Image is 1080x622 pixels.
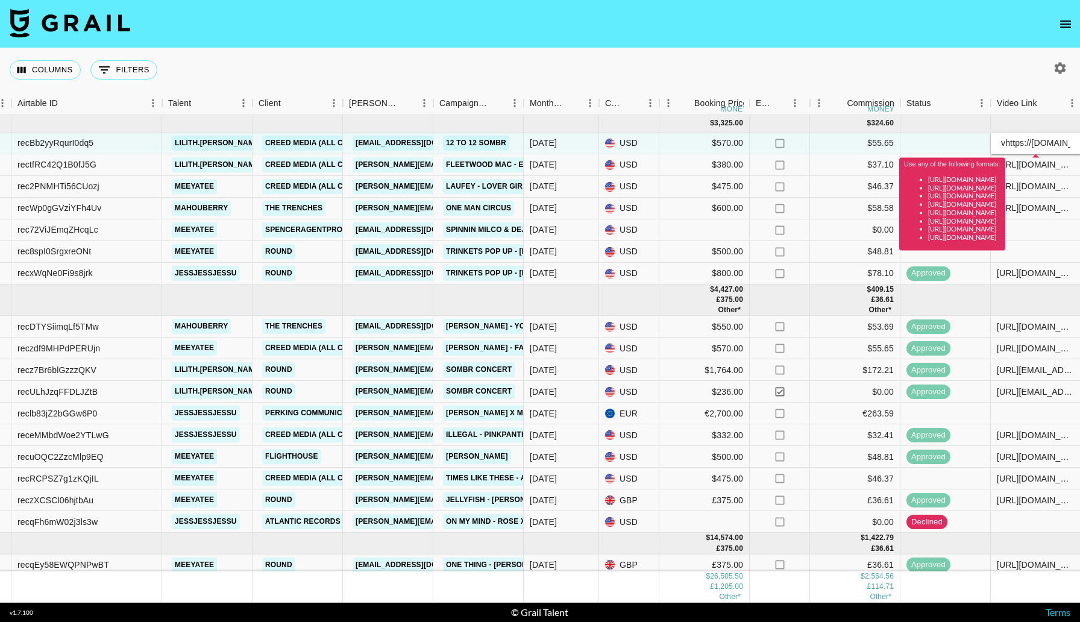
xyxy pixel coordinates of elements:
[867,582,871,592] div: £
[997,473,1075,485] div: https://www.tiktok.com/@meeyatee/video/7527758843795737878
[172,266,240,281] a: jessjessjessu
[443,492,557,507] a: Jellyfish - [PERSON_NAME]
[641,94,659,112] button: Menu
[997,321,1075,333] div: https://www.tiktok.com/@mahouberry/video/7525844252107066646
[353,384,549,399] a: [PERSON_NAME][EMAIL_ADDRESS][DOMAIN_NAME]
[172,558,217,573] a: meeyatee
[599,241,659,263] div: USD
[599,554,659,576] div: GBP
[17,267,93,279] div: recxWqNe0Fi9s8jrk
[906,365,950,376] span: approved
[262,201,325,216] a: The Trenches
[875,544,894,554] div: 36.61
[443,341,573,356] a: [PERSON_NAME] - Fame is a gun
[325,94,343,112] button: Menu
[433,92,524,115] div: Campaign (Type)
[172,384,277,399] a: lilith.[PERSON_NAME].xx
[599,92,659,115] div: Currency
[353,471,549,486] a: [PERSON_NAME][EMAIL_ADDRESS][DOMAIN_NAME]
[17,159,96,171] div: rectfRC42Q1B0fJ5G
[875,295,894,305] div: 36.61
[810,554,900,576] div: £36.61
[605,92,624,115] div: Currency
[659,338,750,359] div: $570.00
[810,198,900,219] div: $58.58
[353,201,549,216] a: [PERSON_NAME][EMAIL_ADDRESS][DOMAIN_NAME]
[353,222,488,237] a: [EMAIL_ADDRESS][DOMAIN_NAME]
[353,362,549,377] a: [PERSON_NAME][EMAIL_ADDRESS][DOMAIN_NAME]
[659,403,750,424] div: €2,700.00
[928,208,1000,216] li: [URL][DOMAIN_NAME]
[773,95,790,112] button: Sort
[17,224,98,236] div: rec72ViJEmqZHcqLc
[810,403,900,424] div: €263.59
[997,159,1075,171] div: https://www.instagram.com/reel/DNDuX99iR0Z/?igsh=MWk4ODUydW05bDBoZw==
[710,284,714,295] div: $
[997,202,1075,214] div: https://www.tiktok.com/@mahouberry/video/7543647144142474518?_t=ZN-8zFzKQUeB8Q&_r=1
[443,244,584,259] a: Trinkets Pop Up - [PERSON_NAME]
[810,359,900,381] div: $172.21
[659,446,750,468] div: $500.00
[172,179,217,194] a: meeyatee
[234,94,253,112] button: Menu
[443,384,515,399] a: Sombr concert
[530,321,557,333] div: Jul '25
[906,559,950,571] span: approved
[443,471,578,486] a: Times Like These - Addisonraee
[906,517,947,528] span: declined
[865,533,894,543] div: 1,422.79
[810,94,828,112] button: Menu
[17,137,93,149] div: recBb2yyRqurI0dq5
[443,319,559,334] a: [PERSON_NAME] - Your Idol
[659,424,750,446] div: $332.00
[659,263,750,284] div: $800.00
[443,514,592,529] a: On my mind - Rose x [PERSON_NAME]
[599,176,659,198] div: USD
[353,266,488,281] a: [EMAIL_ADDRESS][DOMAIN_NAME]
[262,222,357,237] a: spenceragentprohq
[530,180,557,192] div: Aug '25
[17,202,101,214] div: recWp0gGVziYFh4Uv
[906,268,950,279] span: approved
[262,514,356,529] a: Atlantic Records UK
[172,406,240,421] a: jessjessjessu
[353,449,611,464] a: [PERSON_NAME][EMAIL_ADDRESS][PERSON_NAME][DOMAIN_NAME]
[867,118,871,128] div: $
[599,198,659,219] div: USD
[810,338,900,359] div: $55.65
[10,60,81,80] button: Select columns
[997,92,1037,115] div: Video Link
[443,427,550,442] a: Illegal - PinkPanthress
[443,362,515,377] a: Sombr concert
[865,571,894,582] div: 2,564.56
[810,381,900,403] div: $0.00
[599,381,659,403] div: USD
[710,582,714,592] div: £
[710,571,743,582] div: 26,505.50
[172,471,217,486] a: meeyatee
[349,92,398,115] div: [PERSON_NAME]
[172,244,217,259] a: meeyatee
[871,284,894,295] div: 409.15
[871,118,894,128] div: 324.60
[262,136,388,151] a: Creed Media (All Campaigns)
[253,92,343,115] div: Client
[714,284,743,295] div: 4,427.00
[162,92,253,115] div: Talent
[259,92,281,115] div: Client
[906,451,950,463] span: approved
[810,241,900,263] div: $48.81
[530,267,557,279] div: Aug '25
[443,266,584,281] a: Trinkets Pop Up - [PERSON_NAME]
[659,133,750,154] div: $570.00
[172,514,240,529] a: jessjessjessu
[1053,12,1078,36] button: open drawer
[599,446,659,468] div: USD
[810,446,900,468] div: $48.81
[861,533,865,543] div: $
[191,95,208,112] button: Sort
[714,118,743,128] div: 3,325.00
[10,8,130,37] img: Grail Talent
[750,92,810,115] div: Expenses: Remove Commission?
[997,364,1075,376] div: https://www.tiktok.com/@lilith.marie.xx/video/7518822665340161282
